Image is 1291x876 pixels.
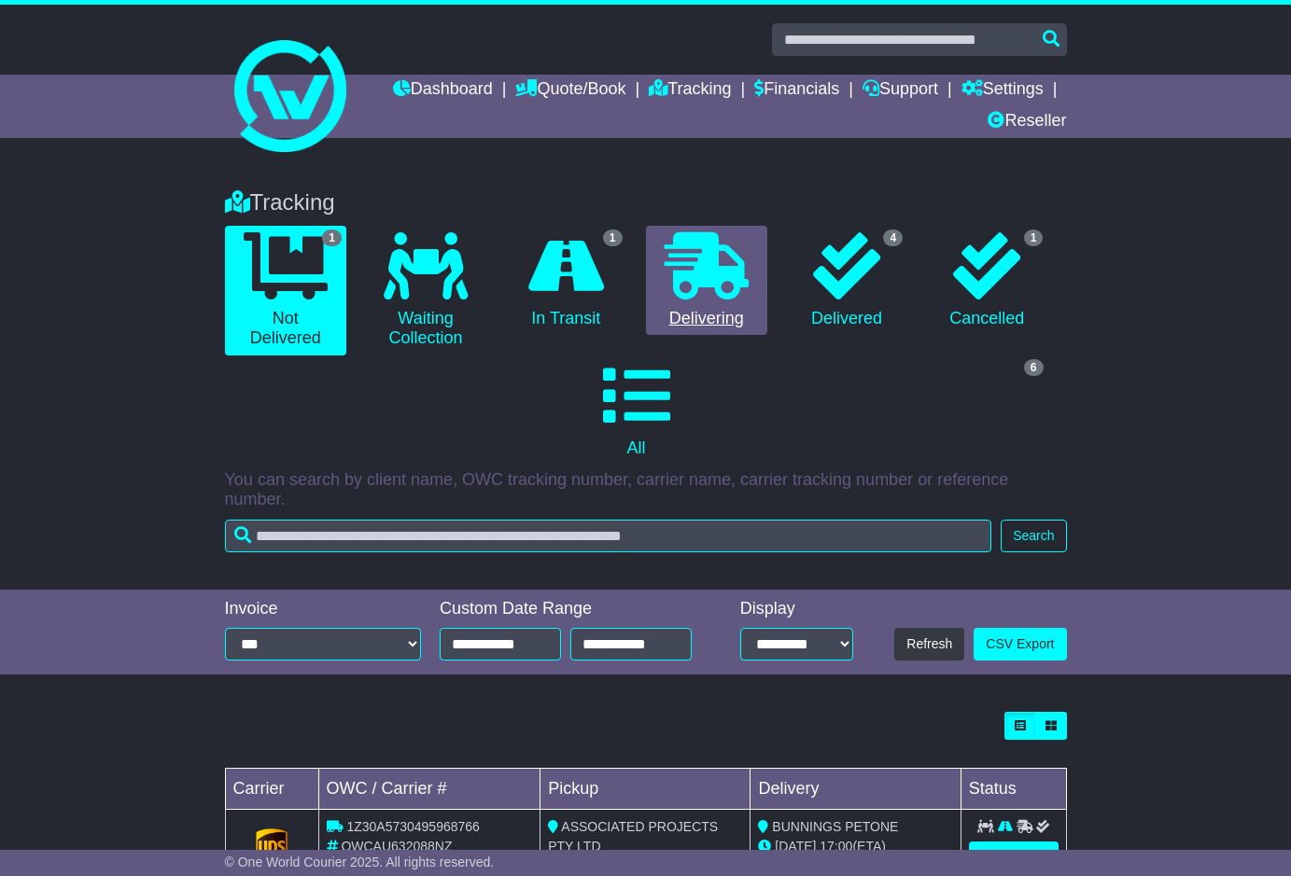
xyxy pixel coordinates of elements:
[646,226,767,336] a: Delivering
[740,599,853,619] div: Display
[775,839,816,854] span: [DATE]
[341,839,452,854] span: OWCAU632088NZ
[894,628,964,660] button: Refresh
[216,189,1076,216] div: Tracking
[820,839,852,854] span: 17:00
[225,855,495,869] span: © One World Courier 2025. All rights reserved.
[1024,229,1044,246] span: 1
[603,229,623,246] span: 1
[754,75,839,106] a: Financials
[322,229,342,246] span: 1
[225,470,1067,510] p: You can search by client name, OWC tracking number, carrier name, carrier tracking number or refe...
[961,75,1044,106] a: Settings
[393,75,493,106] a: Dashboard
[863,75,938,106] a: Support
[505,226,626,336] a: 1 In Transit
[440,599,708,619] div: Custom Date Range
[926,226,1047,336] a: 1 Cancelled
[969,841,1059,874] a: View Order
[540,769,751,810] td: Pickup
[649,75,731,106] a: Tracking
[1001,520,1066,552] button: Search
[225,769,318,810] td: Carrier
[758,837,952,856] div: (ETA)
[515,75,625,106] a: Quote/Book
[988,106,1066,138] a: Reseller
[225,599,422,619] div: Invoice
[548,819,718,854] span: ASSOCIATED PROJECTS PTY LTD
[974,628,1066,660] a: CSV Export
[256,828,288,866] img: GetCarrierServiceLogo
[772,819,898,834] span: BUNNINGS PETONE
[883,229,903,246] span: 4
[1024,359,1044,376] span: 6
[346,819,479,834] span: 1Z30A5730495968766
[225,226,346,355] a: 1 Not Delivered
[225,355,1048,466] a: 6 All
[318,769,540,810] td: OWC / Carrier #
[786,226,907,336] a: 4 Delivered
[961,769,1066,810] td: Status
[365,226,486,355] a: Waiting Collection
[751,769,961,810] td: Delivery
